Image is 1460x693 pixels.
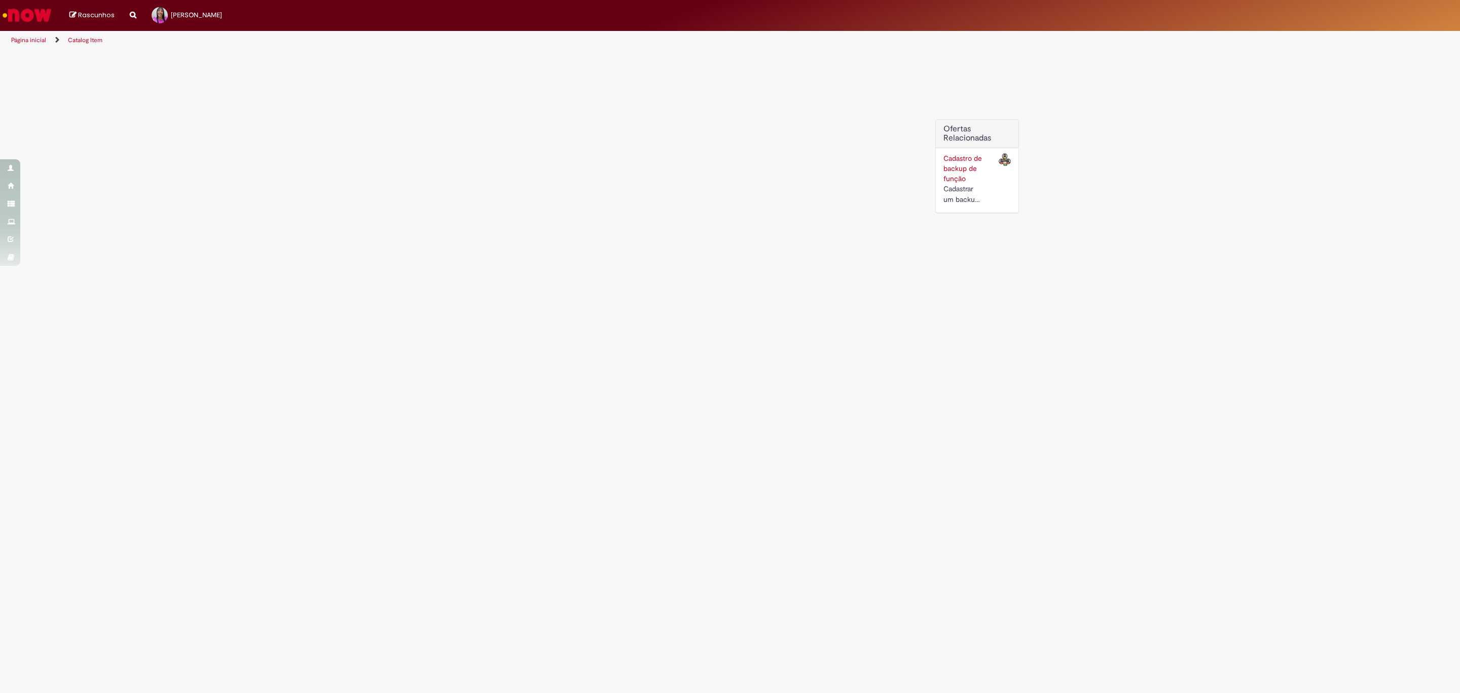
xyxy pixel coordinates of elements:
div: Cadastrar um backup para as suas funções no portal Now [943,184,983,205]
a: Cadastro de backup de função [943,154,982,183]
div: Ofertas Relacionadas [935,119,1019,213]
a: Página inicial [11,36,46,44]
ul: Trilhas de página [8,31,966,50]
span: [PERSON_NAME] [171,11,222,19]
img: Cadastro de backup de função [999,153,1011,165]
h2: Ofertas Relacionadas [943,125,1011,143]
img: ServiceNow [1,5,53,25]
a: Rascunhos [69,11,115,20]
a: Catalog Item [68,36,102,44]
span: Rascunhos [78,10,115,20]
